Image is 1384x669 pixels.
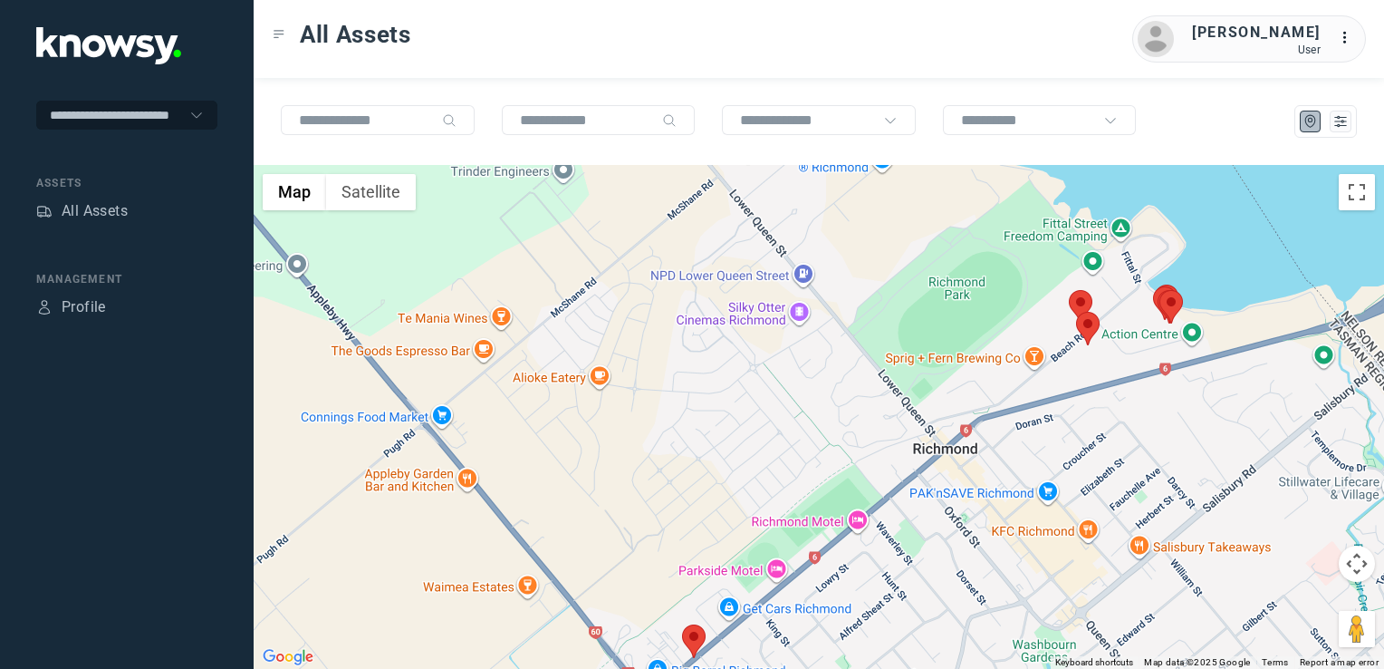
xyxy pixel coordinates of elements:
div: [PERSON_NAME] [1192,22,1321,44]
button: Drag Pegman onto the map to open Street View [1339,611,1375,647]
img: avatar.png [1138,21,1174,57]
div: Management [36,271,217,287]
div: Assets [36,175,217,191]
a: Report a map error [1300,657,1379,667]
button: Show satellite imagery [326,174,416,210]
img: Application Logo [36,27,181,64]
div: All Assets [62,200,128,222]
tspan: ... [1340,31,1358,44]
div: Toggle Menu [273,28,285,41]
a: Terms (opens in new tab) [1262,657,1289,667]
div: Profile [62,296,106,318]
button: Map camera controls [1339,546,1375,582]
div: Profile [36,299,53,315]
button: Keyboard shortcuts [1055,656,1133,669]
a: Open this area in Google Maps (opens a new window) [258,645,318,669]
a: ProfileProfile [36,296,106,318]
div: : [1339,27,1360,52]
a: AssetsAll Assets [36,200,128,222]
div: Search [662,113,677,128]
div: List [1332,113,1349,130]
div: : [1339,27,1360,49]
div: Map [1302,113,1319,130]
div: Search [442,113,457,128]
button: Toggle fullscreen view [1339,174,1375,210]
span: All Assets [300,18,411,51]
span: Map data ©2025 Google [1144,657,1250,667]
div: User [1192,44,1321,56]
button: Show street map [263,174,326,210]
div: Assets [36,203,53,219]
img: Google [258,645,318,669]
